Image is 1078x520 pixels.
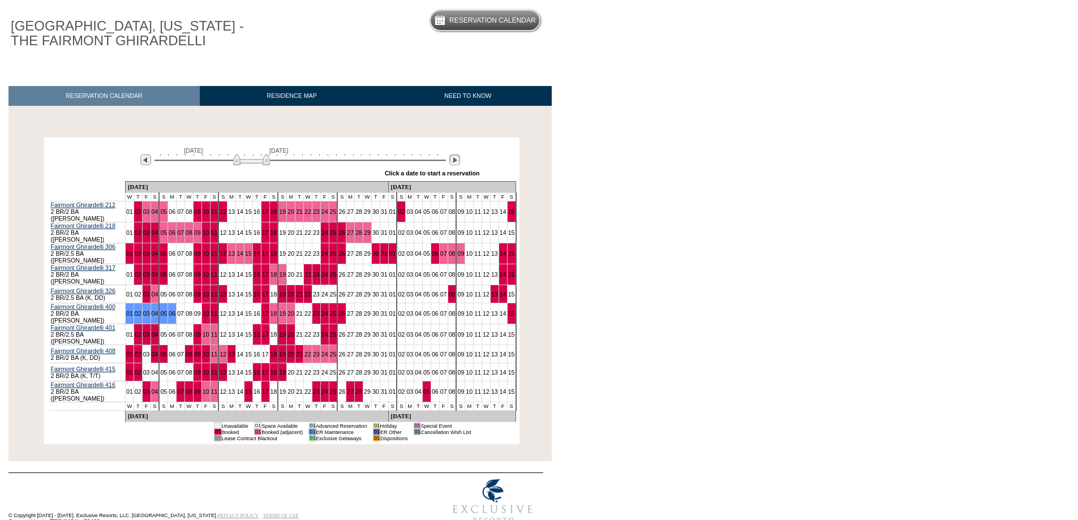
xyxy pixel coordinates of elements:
a: 17 [262,250,269,257]
a: 18 [270,208,277,215]
a: 26 [338,291,345,298]
a: 07 [177,229,184,236]
a: 14 [237,310,243,317]
a: 07 [177,331,184,338]
a: 05 [160,291,167,298]
a: 16 [254,271,260,278]
a: 14 [500,271,506,278]
a: 14 [500,291,506,298]
a: 18 [270,291,277,298]
a: 15 [508,310,515,317]
a: 11 [474,271,481,278]
a: 19 [279,291,286,298]
a: 11 [211,250,218,257]
a: 15 [245,229,252,236]
a: 03 [143,250,150,257]
a: 22 [304,291,311,298]
a: 12 [220,310,226,317]
a: 09 [457,291,464,298]
a: 16 [254,208,260,215]
a: 01 [389,310,396,317]
a: 02 [135,291,141,298]
a: 08 [449,229,456,236]
a: 10 [466,291,473,298]
a: 05 [423,310,430,317]
a: 25 [330,310,337,317]
a: 10 [466,250,473,257]
a: 08 [186,271,192,278]
a: 13 [228,250,235,257]
a: 13 [228,291,235,298]
a: 14 [500,310,506,317]
a: 18 [270,310,277,317]
a: 03 [143,331,150,338]
a: 29 [364,229,371,236]
a: 13 [491,208,498,215]
a: 08 [186,310,192,317]
a: 09 [194,331,201,338]
a: 04 [415,310,422,317]
a: 26 [338,271,345,278]
a: 10 [203,291,209,298]
a: 15 [508,250,515,257]
a: 07 [440,229,447,236]
a: 23 [313,310,320,317]
a: 29 [364,310,371,317]
a: 07 [440,208,447,215]
a: 06 [432,310,439,317]
a: 09 [457,250,464,257]
a: 09 [457,208,464,215]
a: 13 [491,291,498,298]
a: 24 [321,291,328,298]
a: 11 [211,291,218,298]
a: 05 [423,271,430,278]
a: 17 [262,310,269,317]
a: 27 [347,271,354,278]
a: 06 [432,208,439,215]
a: 01 [389,229,396,236]
a: 07 [440,250,447,257]
a: 08 [186,208,192,215]
a: 10 [203,208,209,215]
a: 17 [262,229,269,236]
a: 30 [372,291,379,298]
a: 04 [415,208,422,215]
a: 07 [177,208,184,215]
a: 10 [203,331,209,338]
a: 11 [211,271,218,278]
a: 24 [321,271,328,278]
a: 14 [237,250,243,257]
a: 16 [254,229,260,236]
a: 19 [279,229,286,236]
a: 10 [203,229,209,236]
a: 13 [491,271,498,278]
a: 13 [228,271,235,278]
a: 14 [500,208,506,215]
a: 19 [279,208,286,215]
a: 03 [406,291,413,298]
a: 01 [389,271,396,278]
a: 03 [406,271,413,278]
a: 05 [160,331,167,338]
a: 15 [508,229,515,236]
a: 08 [186,229,192,236]
a: 29 [364,291,371,298]
a: 29 [364,250,371,257]
a: 19 [279,310,286,317]
a: 25 [330,271,337,278]
a: 23 [313,271,320,278]
a: 27 [347,291,354,298]
a: 10 [466,208,473,215]
a: 12 [483,310,489,317]
a: 04 [415,271,422,278]
a: 04 [152,208,158,215]
a: 22 [304,250,311,257]
a: 10 [203,271,209,278]
a: 02 [398,271,405,278]
a: 14 [237,291,243,298]
a: 31 [381,208,388,215]
a: 04 [152,271,158,278]
a: 06 [432,291,439,298]
a: 15 [245,291,252,298]
a: 28 [355,310,362,317]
